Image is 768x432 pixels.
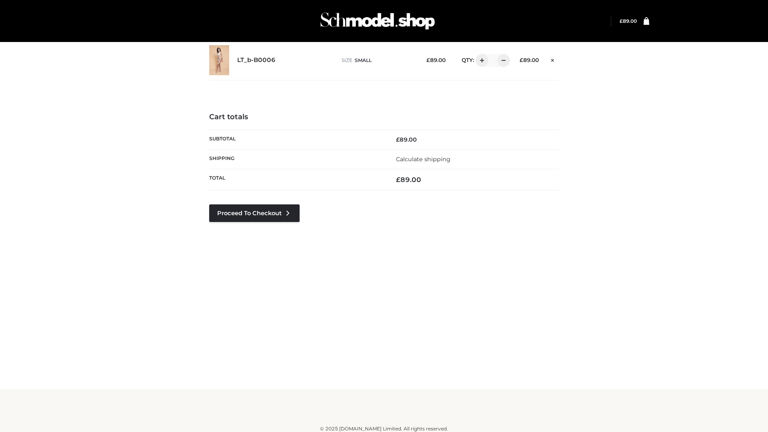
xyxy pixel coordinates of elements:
a: Calculate shipping [396,156,450,163]
span: £ [396,176,400,184]
th: Shipping [209,149,384,169]
img: Schmodel Admin 964 [318,5,438,37]
a: £89.00 [620,18,637,24]
img: LT_b-B0006 - SMALL [209,45,229,75]
p: size : [342,57,414,64]
bdi: 89.00 [520,57,539,63]
h4: Cart totals [209,113,559,122]
bdi: 89.00 [426,57,446,63]
th: Subtotal [209,130,384,149]
span: £ [396,136,400,143]
div: QTY: [454,54,507,67]
a: Remove this item [547,54,559,64]
span: £ [520,57,523,63]
bdi: 89.00 [620,18,637,24]
span: £ [426,57,430,63]
span: £ [620,18,623,24]
th: Total [209,169,384,190]
bdi: 89.00 [396,136,417,143]
a: LT_b-B0006 [237,56,276,64]
a: Proceed to Checkout [209,204,300,222]
bdi: 89.00 [396,176,421,184]
span: SMALL [355,57,372,63]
